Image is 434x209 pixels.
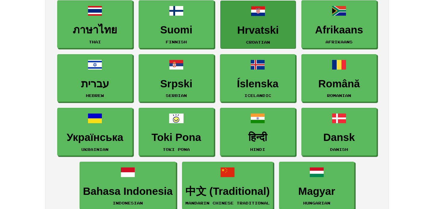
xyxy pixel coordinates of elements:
a: RomânăRomanian [301,54,377,102]
h3: 中文 (Traditional) [185,186,270,197]
a: ÍslenskaIcelandic [220,54,295,102]
a: AfrikaansAfrikaans [301,0,377,48]
a: DanskDanish [301,108,377,156]
h3: Íslenska [223,78,292,90]
h3: Toki Pona [142,132,211,143]
h3: Magyar [282,186,351,197]
small: Toki Pona [163,147,190,151]
small: Icelandic [244,93,271,98]
a: ภาษาไทยThai [57,0,133,48]
small: Romanian [327,93,351,98]
h3: Українська [61,132,129,143]
a: עבריתHebrew [57,54,133,102]
small: Danish [330,147,348,151]
small: Serbian [166,93,187,98]
a: УкраїнськаUkrainian [57,108,133,156]
small: Afrikaans [325,40,353,44]
a: हिन्दीHindi [220,108,295,156]
small: Hungarian [303,201,330,205]
a: Toki PonaToki Pona [139,108,214,156]
h3: Hrvatski [224,24,292,36]
h3: ภาษาไทย [61,24,129,36]
h3: Dansk [305,132,373,143]
h3: Afrikaans [305,24,373,36]
small: Mandarin Chinese Traditional [185,201,270,205]
a: SrpskiSerbian [139,54,214,102]
small: Indonesian [113,201,143,205]
h3: Română [305,78,373,90]
h3: Suomi [142,24,211,36]
h3: עברית [61,78,129,90]
small: Hindi [250,147,265,151]
small: Croatian [246,40,270,44]
small: Hebrew [86,93,104,98]
h3: हिन्दी [223,132,292,143]
h3: Bahasa Indonesia [83,186,173,197]
small: Thai [89,40,101,44]
a: SuomiFinnish [139,0,214,48]
a: HrvatskiCroatian [220,1,296,48]
small: Ukrainian [81,147,108,151]
small: Finnish [166,40,187,44]
h3: Srpski [142,78,211,90]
